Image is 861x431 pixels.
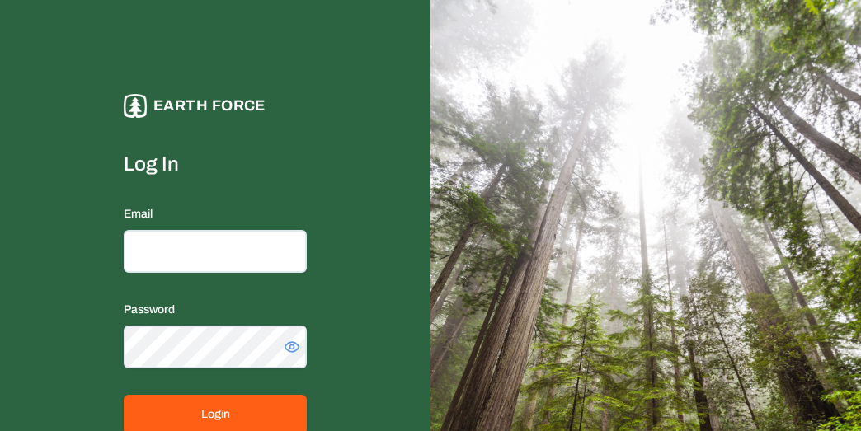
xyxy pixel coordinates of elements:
[124,151,307,177] label: Log In
[153,94,266,118] p: Earth force
[124,94,147,118] img: earthforce-logo-white-uG4MPadI.svg
[124,303,175,316] label: Password
[124,208,153,220] label: Email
